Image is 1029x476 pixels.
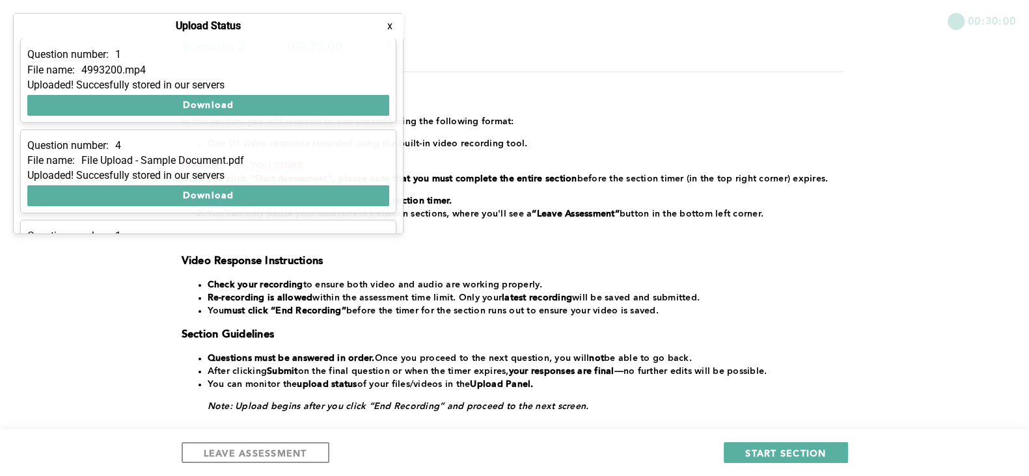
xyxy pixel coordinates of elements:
strong: your responses are final [509,367,614,376]
strong: Check your recording [208,280,303,289]
p: Question number: [27,49,109,60]
strong: “Leave Assessment” [532,209,620,218]
p: File name: [27,64,75,76]
p: Question number: [27,230,109,242]
p: File name: [27,155,75,166]
li: within the assessment time limit. Only your will be saved and submitted. [208,291,843,304]
p: 1 [115,230,121,242]
p: Question number: [27,140,109,152]
strong: Upload Panel. [470,380,533,389]
p: before the section timer (in the top right corner) expires. [182,172,843,185]
strong: not [589,354,604,363]
h3: Video Response Instructions [182,255,843,268]
strong: Re-recording is allowed [208,293,313,302]
button: Download [27,95,389,116]
strong: upload status [297,380,357,389]
strong: latest recording [502,293,572,302]
span: 00:30:00 [968,13,1016,28]
div: 1 [385,40,546,55]
button: Download [27,185,389,206]
button: x [383,20,396,33]
strong: Submit [267,367,298,376]
strong: Questions must be answered in order. [208,354,375,363]
strong: must click “End Recording” [224,306,346,315]
span: using the following format: [393,117,514,126]
p: 4 [115,140,121,152]
li: Once you proceed to the next question, you will be able to go back. [208,352,843,365]
li: After clicking on the final question or when the timer expires, —no further edits will be possible. [208,365,843,378]
p: 4993200.mp4 [81,64,146,76]
button: LEAVE ASSESSMENT [182,442,329,463]
button: START SECTION [724,442,847,463]
span: START SECTION [745,447,826,459]
li: You before the timer for the section runs out to ensure your video is saved. [208,304,843,317]
span: LEAVE ASSESSMENT [204,447,307,459]
li: You can only pause your assessment between sections, where you'll see a button in the bottom left... [208,207,843,220]
p: File Upload - Sample Document.pdf [81,155,244,166]
div: Uploaded! Succesfully stored in our servers [27,79,389,91]
li: You can monitor the of your files/videos in the [208,378,843,391]
div: Uploaded! Succesfully stored in our servers [27,170,389,181]
p: 1 [115,49,121,60]
li: to ensure both video and audio are working properly. [208,278,843,291]
button: Show Uploads [13,13,128,34]
h4: Upload Status [176,20,241,32]
em: Note: Upload begins after you click “End Recording” and proceed to the next screen. [208,402,589,411]
h3: Section Guidelines [182,328,843,341]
